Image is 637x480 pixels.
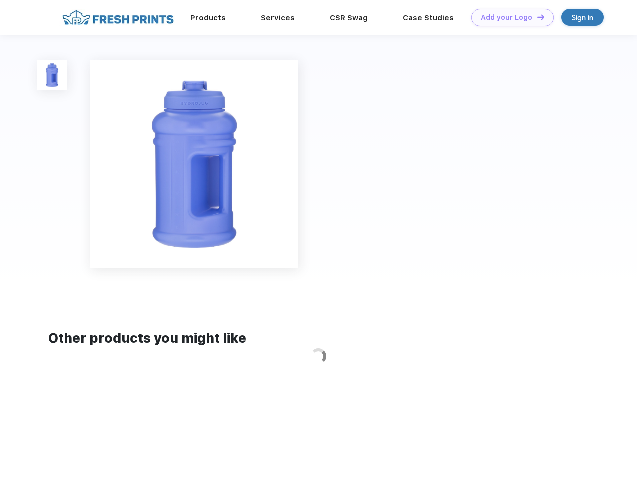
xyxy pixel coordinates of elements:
[190,13,226,22] a: Products
[37,60,67,90] img: func=resize&h=100
[561,9,604,26] a: Sign in
[48,329,588,348] div: Other products you might like
[59,9,177,26] img: fo%20logo%202.webp
[90,60,298,268] img: func=resize&h=640
[537,14,544,20] img: DT
[572,12,593,23] div: Sign in
[481,13,532,22] div: Add your Logo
